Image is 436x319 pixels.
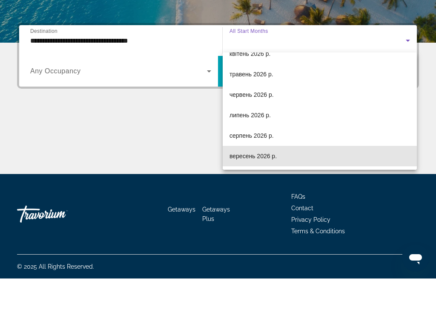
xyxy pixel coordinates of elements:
span: вересень 2026 р. [229,191,277,202]
span: липень 2026 р. [229,151,271,161]
span: травень 2026 р. [229,110,273,120]
iframe: Кнопка для запуску вікна повідомлень [402,285,429,312]
span: серпень 2026 р. [229,171,274,181]
span: квітень 2026 р. [229,89,270,99]
span: червень 2026 р. [229,130,274,140]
